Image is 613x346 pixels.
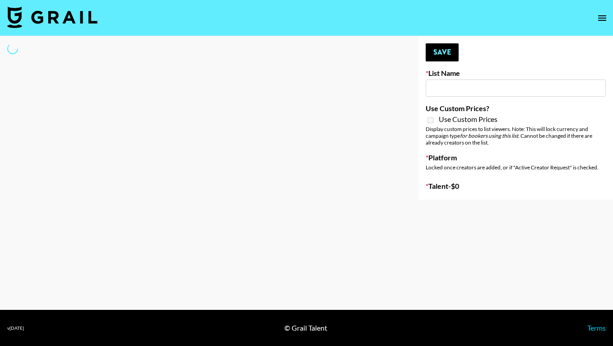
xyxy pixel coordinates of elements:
button: open drawer [593,9,611,27]
label: List Name [426,69,606,78]
div: © Grail Talent [284,323,327,332]
img: Grail Talent [7,6,98,28]
a: Terms [587,323,606,332]
div: Display custom prices to list viewers. Note: This will lock currency and campaign type . Cannot b... [426,126,606,146]
label: Use Custom Prices? [426,104,606,113]
div: Locked once creators are added, or if "Active Creator Request" is checked. [426,164,606,171]
button: Save [426,43,459,61]
div: v [DATE] [7,325,24,331]
em: for bookers using this list [460,132,518,139]
span: Use Custom Prices [439,115,497,124]
label: Platform [426,153,606,162]
label: Talent - $ 0 [426,182,606,191]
